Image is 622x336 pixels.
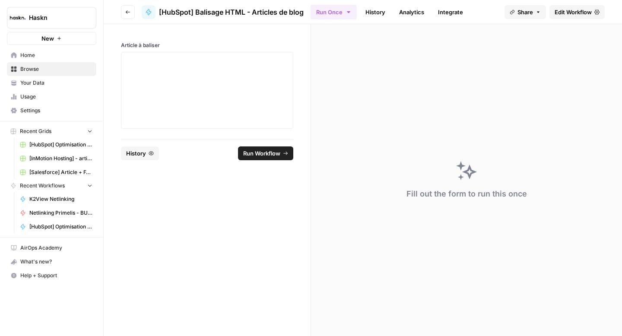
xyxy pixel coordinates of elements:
[16,220,96,234] a: [HubSpot] Optimisation - Articles de blog
[7,179,96,192] button: Recent Workflows
[549,5,605,19] a: Edit Workflow
[16,138,96,152] a: [HubSpot] Optimisation - Articles de blog
[7,104,96,117] a: Settings
[311,5,357,19] button: Run Once
[29,209,92,217] span: Netlinking Primelis - BU US
[16,192,96,206] a: K2View Netlinking
[20,79,92,87] span: Your Data
[238,146,293,160] button: Run Workflow
[20,93,92,101] span: Usage
[126,149,146,158] span: History
[555,8,592,16] span: Edit Workflow
[20,107,92,114] span: Settings
[29,195,92,203] span: K2View Netlinking
[20,65,92,73] span: Browse
[121,146,159,160] button: History
[16,206,96,220] a: Netlinking Primelis - BU US
[20,244,92,252] span: AirOps Academy
[20,182,65,190] span: Recent Workflows
[7,269,96,282] button: Help + Support
[7,255,96,269] button: What's new?
[29,13,81,22] span: Haskn
[360,5,390,19] a: History
[142,5,304,19] a: [HubSpot] Balisage HTML - Articles de blog
[20,51,92,59] span: Home
[505,5,546,19] button: Share
[7,76,96,90] a: Your Data
[29,155,92,162] span: [InMotion Hosting] - article de blog 2000 mots
[29,223,92,231] span: [HubSpot] Optimisation - Articles de blog
[7,7,96,29] button: Workspace: Haskn
[7,32,96,45] button: New
[41,34,54,43] span: New
[20,272,92,279] span: Help + Support
[159,7,304,17] span: [HubSpot] Balisage HTML - Articles de blog
[7,90,96,104] a: Usage
[7,255,96,268] div: What's new?
[433,5,468,19] a: Integrate
[7,48,96,62] a: Home
[243,149,280,158] span: Run Workflow
[121,41,293,49] label: Article à baliser
[29,141,92,149] span: [HubSpot] Optimisation - Articles de blog
[7,62,96,76] a: Browse
[394,5,429,19] a: Analytics
[517,8,533,16] span: Share
[29,168,92,176] span: [Salesforce] Article + FAQ + Posts RS
[20,127,51,135] span: Recent Grids
[16,152,96,165] a: [InMotion Hosting] - article de blog 2000 mots
[10,10,25,25] img: Haskn Logo
[406,188,527,200] div: Fill out the form to run this once
[16,165,96,179] a: [Salesforce] Article + FAQ + Posts RS
[7,241,96,255] a: AirOps Academy
[7,125,96,138] button: Recent Grids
